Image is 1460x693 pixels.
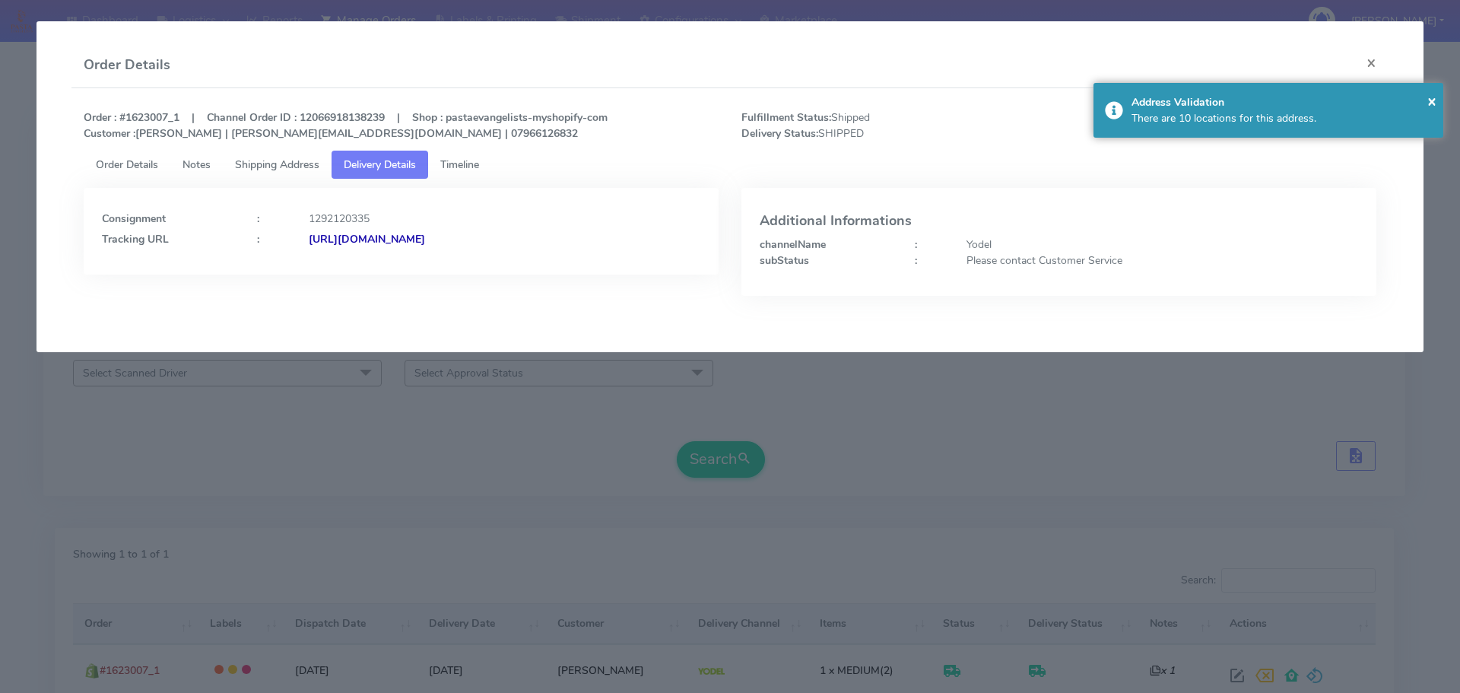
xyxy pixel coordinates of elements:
[1354,43,1389,83] button: Close
[760,214,1358,229] h4: Additional Informations
[84,126,135,141] strong: Customer :
[730,110,1059,141] span: Shipped SHIPPED
[235,157,319,172] span: Shipping Address
[84,55,170,75] h4: Order Details
[257,211,259,226] strong: :
[257,232,259,246] strong: :
[182,157,211,172] span: Notes
[1131,94,1433,110] div: Address Validation
[760,237,826,252] strong: channelName
[344,157,416,172] span: Delivery Details
[440,157,479,172] span: Timeline
[1427,90,1436,113] button: Close
[84,151,1377,179] ul: Tabs
[297,211,712,227] div: 1292120335
[915,253,917,268] strong: :
[760,253,809,268] strong: subStatus
[1427,91,1436,111] span: ×
[309,232,425,246] strong: [URL][DOMAIN_NAME]
[741,126,818,141] strong: Delivery Status:
[955,253,1370,269] div: Please contact Customer Service
[96,157,158,172] span: Order Details
[915,237,917,252] strong: :
[955,237,1370,253] div: Yodel
[102,232,169,246] strong: Tracking URL
[84,110,608,141] strong: Order : #1623007_1 | Channel Order ID : 12066918138239 | Shop : pastaevangelists-myshopify-com [P...
[1131,110,1433,126] div: There are 10 locations for this address.
[741,110,831,125] strong: Fulfillment Status:
[102,211,166,226] strong: Consignment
